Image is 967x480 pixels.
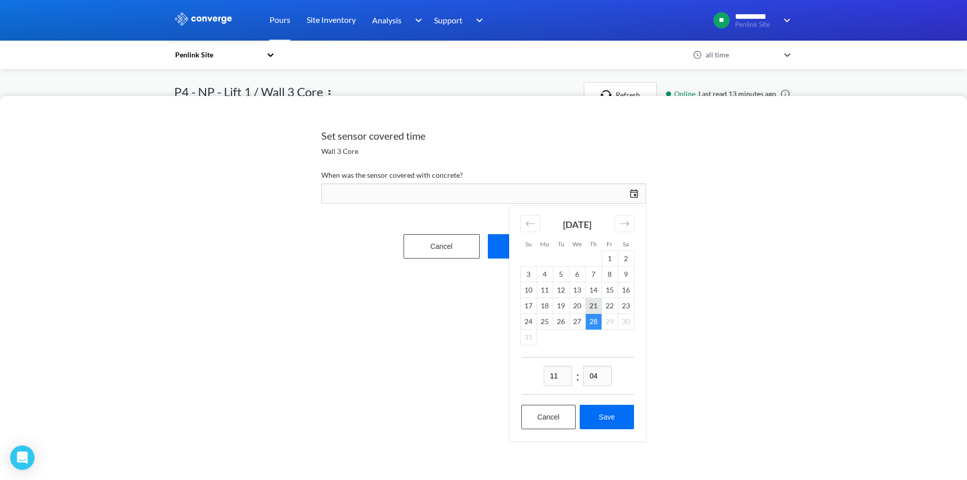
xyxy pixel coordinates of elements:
input: hh [544,366,572,386]
td: Sunday, August 24, 2025 [520,314,537,330]
td: Thursday, August 7, 2025 [585,267,602,282]
td: Wednesday, August 13, 2025 [569,282,585,298]
img: downArrow.svg [470,14,486,26]
button: Start [488,234,564,259]
td: Thursday, August 14, 2025 [585,282,602,298]
span: Wall 3 Core [321,146,358,157]
td: Monday, August 4, 2025 [537,267,553,282]
td: Monday, August 18, 2025 [537,298,553,314]
td: Tuesday, August 26, 2025 [553,314,569,330]
div: Open Intercom Messenger [10,445,35,470]
td: Friday, August 15, 2025 [602,282,618,298]
span: Analysis [372,14,402,26]
img: downArrow.svg [777,14,793,26]
strong: [DATE] [563,219,591,230]
small: Fr [607,240,613,247]
td: Not available. Sunday, August 31, 2025 [520,330,537,345]
td: Saturday, August 16, 2025 [618,282,634,298]
td: Sunday, August 17, 2025 [520,298,537,314]
td: Saturday, August 23, 2025 [618,298,634,314]
td: Saturday, August 2, 2025 [618,251,634,267]
td: Wednesday, August 20, 2025 [569,298,585,314]
small: Sa [623,240,629,247]
small: Mo [540,240,549,247]
small: Th [590,240,596,247]
td: Not available. Saturday, August 30, 2025 [618,314,634,330]
div: Move backward to switch to the previous month. [520,215,540,232]
img: downArrow.svg [408,14,424,26]
td: Wednesday, August 6, 2025 [569,267,585,282]
h2: Set sensor covered time [321,130,646,142]
button: Save [580,405,633,429]
div: Calendar [509,206,646,441]
div: Move forward to switch to the next month. [615,215,635,232]
td: Tuesday, August 5, 2025 [553,267,569,282]
small: Tu [558,240,564,247]
button: Cancel [404,234,480,259]
img: logo_ewhite.svg [174,12,233,25]
td: Sunday, August 3, 2025 [520,267,537,282]
td: Friday, August 1, 2025 [602,251,618,267]
td: Selected. Thursday, August 28, 2025 [585,314,602,330]
td: Friday, August 22, 2025 [602,298,618,314]
span: Support [434,14,462,26]
td: Monday, August 11, 2025 [537,282,553,298]
span: : [576,366,579,386]
td: Wednesday, August 27, 2025 [569,314,585,330]
span: Penlink Site [735,21,777,28]
td: Not available. Friday, August 29, 2025 [602,314,618,330]
td: Tuesday, August 12, 2025 [553,282,569,298]
td: Thursday, August 21, 2025 [585,298,602,314]
button: Cancel [521,405,576,429]
td: Sunday, August 10, 2025 [520,282,537,298]
td: Tuesday, August 19, 2025 [553,298,569,314]
td: Saturday, August 9, 2025 [618,267,634,282]
small: We [573,240,582,247]
td: Friday, August 8, 2025 [602,267,618,282]
label: When was the sensor covered with concrete? [321,169,646,181]
small: Su [525,240,531,247]
input: mm [583,366,612,386]
td: Monday, August 25, 2025 [537,314,553,330]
